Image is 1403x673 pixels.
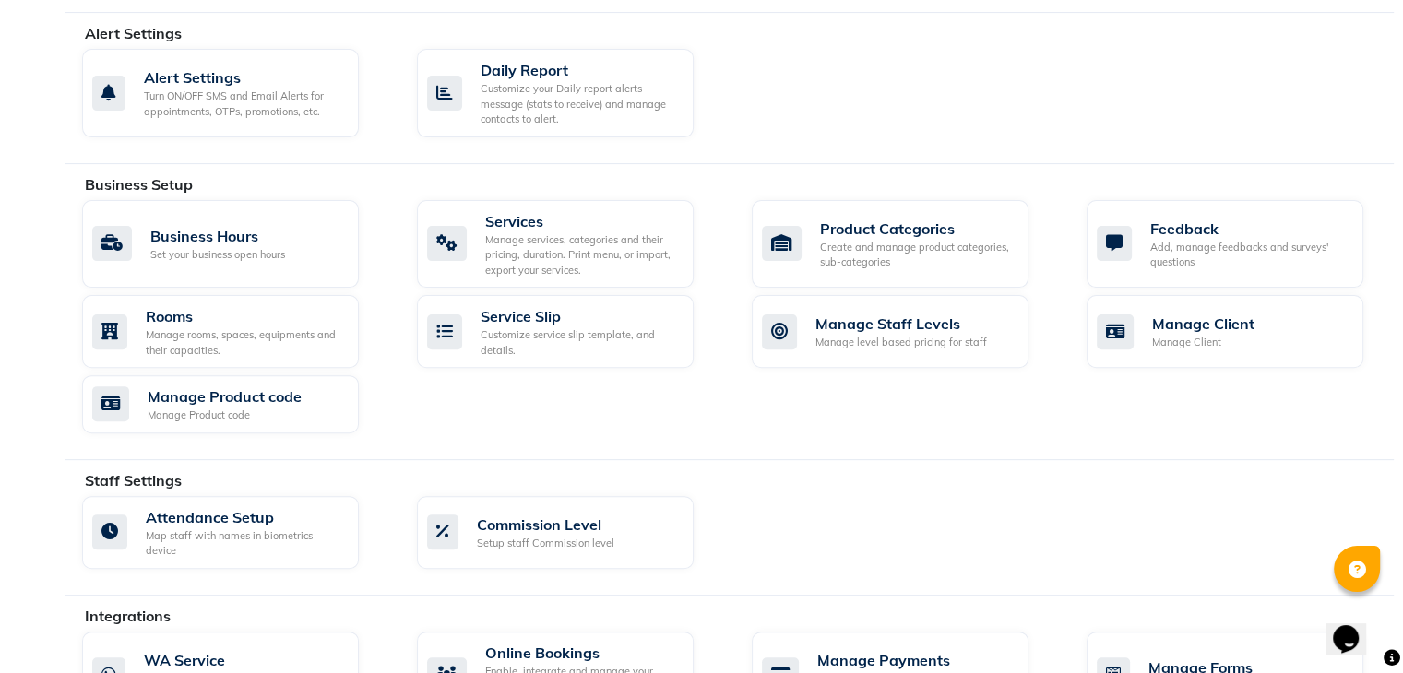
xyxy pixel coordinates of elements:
[1087,295,1394,368] a: Manage ClientManage Client
[146,528,344,559] div: Map staff with names in biometrics device
[417,295,724,368] a: Service SlipCustomize service slip template, and details.
[1087,200,1394,289] a: FeedbackAdd, manage feedbacks and surveys' questions
[820,240,1014,270] div: Create and manage product categories, sub-categories
[144,649,344,671] div: WA Service
[82,200,389,289] a: Business HoursSet your business open hours
[1150,240,1349,270] div: Add, manage feedbacks and surveys' questions
[146,305,344,327] div: Rooms
[146,327,344,358] div: Manage rooms, spaces, equipments and their capacities.
[417,200,724,289] a: ServicesManage services, categories and their pricing, duration. Print menu, or import, export yo...
[82,496,389,569] a: Attendance SetupMap staff with names in biometrics device
[485,232,679,278] div: Manage services, categories and their pricing, duration. Print menu, or import, export your servi...
[481,59,679,81] div: Daily Report
[417,49,724,137] a: Daily ReportCustomize your Daily report alerts message (stats to receive) and manage contacts to ...
[485,210,679,232] div: Services
[1152,335,1254,350] div: Manage Client
[815,335,987,350] div: Manage level based pricing for staff
[1150,218,1349,240] div: Feedback
[148,407,302,423] div: Manage Product code
[481,81,679,127] div: Customize your Daily report alerts message (stats to receive) and manage contacts to alert.
[817,649,1014,671] div: Manage Payments
[820,218,1014,240] div: Product Categories
[150,225,285,247] div: Business Hours
[144,89,344,119] div: Turn ON/OFF SMS and Email Alerts for appointments, OTPs, promotions, etc.
[82,375,389,433] a: Manage Product codeManage Product code
[752,295,1059,368] a: Manage Staff LevelsManage level based pricing for staff
[144,66,344,89] div: Alert Settings
[481,305,679,327] div: Service Slip
[1326,599,1385,655] iframe: chat widget
[477,514,614,536] div: Commission Level
[1152,313,1254,335] div: Manage Client
[150,247,285,263] div: Set your business open hours
[815,313,987,335] div: Manage Staff Levels
[481,327,679,358] div: Customize service slip template, and details.
[146,506,344,528] div: Attendance Setup
[82,295,389,368] a: RoomsManage rooms, spaces, equipments and their capacities.
[417,496,724,569] a: Commission LevelSetup staff Commission level
[82,49,389,137] a: Alert SettingsTurn ON/OFF SMS and Email Alerts for appointments, OTPs, promotions, etc.
[485,642,679,664] div: Online Bookings
[477,536,614,551] div: Setup staff Commission level
[148,385,302,407] div: Manage Product code
[752,200,1059,289] a: Product CategoriesCreate and manage product categories, sub-categories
